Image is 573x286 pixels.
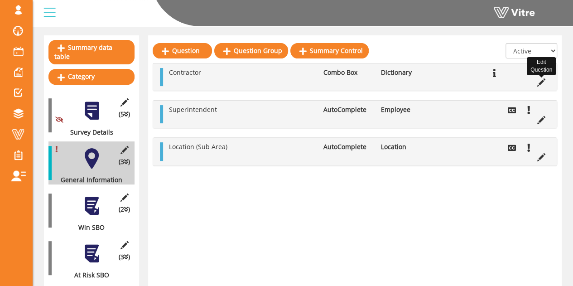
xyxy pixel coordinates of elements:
span: (2 ) [119,205,130,214]
li: AutoComplete [318,142,376,151]
li: Employee [376,105,434,114]
div: Survey Details [48,128,128,137]
li: Location [376,142,434,151]
div: At Risk SBO [48,271,128,280]
li: Combo Box [318,68,376,77]
span: (3 ) [119,252,130,262]
span: (5 ) [119,110,130,119]
a: Summary data table [48,40,135,64]
a: Summary Control [290,43,369,58]
li: AutoComplete [318,105,376,114]
div: Edit Question [527,57,556,75]
a: Question [153,43,212,58]
a: Category [48,69,135,84]
span: Superintendent [169,105,217,114]
div: Win SBO [48,223,128,232]
div: General Information [48,175,128,184]
a: Question Group [214,43,288,58]
span: Location (Sub Area) [169,142,227,151]
span: Contractor [169,68,201,77]
li: Dictionary [376,68,434,77]
span: (3 ) [119,157,130,166]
